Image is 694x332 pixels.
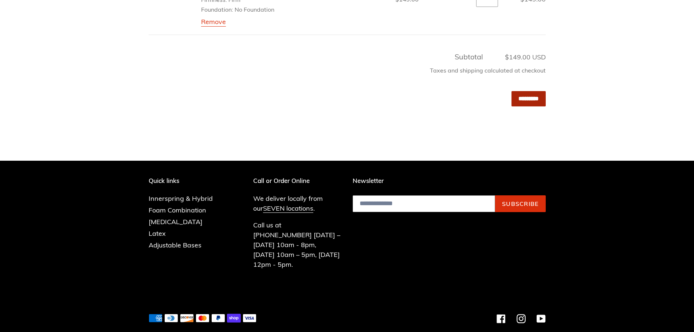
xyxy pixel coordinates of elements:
[149,229,166,238] a: Latex
[502,200,539,207] span: Subscribe
[495,195,546,212] button: Subscribe
[253,177,342,184] p: Call or Order Online
[201,17,226,27] a: Remove Easy Rest Firm Mattress - Twin / Firm / No Foundation
[455,52,483,61] span: Subtotal
[149,241,201,249] a: Adjustable Bases
[353,177,546,184] p: Newsletter
[253,194,342,213] p: We deliver locally from our .
[149,218,203,226] a: [MEDICAL_DATA]
[149,194,213,203] a: Innerspring & Hybrid
[149,62,546,82] div: Taxes and shipping calculated at checkout
[263,204,313,213] a: SEVEN locations
[201,5,283,14] li: Foundation: No Foundation
[149,122,546,138] iframe: PayPal-paypal
[253,220,342,269] p: Call us at [PHONE_NUMBER] [DATE] – [DATE] 10am - 8pm, [DATE] 10am – 5pm, [DATE] 12pm - 5pm.
[485,52,546,62] span: $149.00 USD
[353,195,495,212] input: Email address
[149,206,206,214] a: Foam Combination
[149,177,224,184] p: Quick links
